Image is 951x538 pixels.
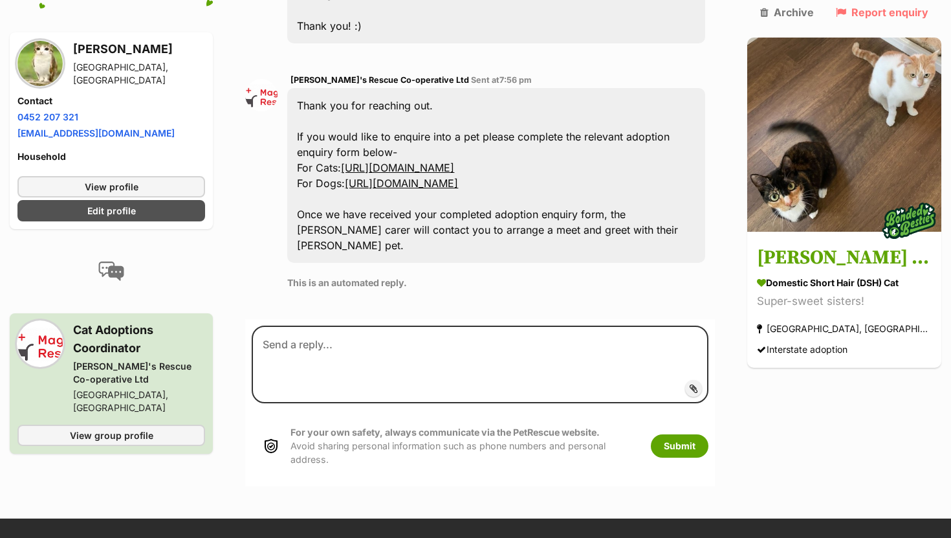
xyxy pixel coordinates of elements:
[17,425,205,446] a: View group profile
[85,180,138,194] span: View profile
[341,161,454,174] a: [URL][DOMAIN_NAME]
[747,234,941,368] a: [PERSON_NAME] and Aelin Domestic Short Hair (DSH) Cat Super-sweet sisters! [GEOGRAPHIC_DATA], [GE...
[17,95,205,107] h4: Contact
[17,200,205,221] a: Edit profile
[499,75,532,85] span: 7:56 pm
[245,79,278,111] img: Maggie's Rescue Co-operative Ltd profile pic
[87,204,136,218] span: Edit profile
[345,177,458,190] a: [URL][DOMAIN_NAME]
[290,425,638,467] p: Avoid sharing personal information such as phone numbers and personal address.
[73,321,205,357] h3: Cat Adoptions Coordinator
[747,38,941,232] img: Lysandra and Aelin
[17,150,205,163] h4: Household
[17,111,78,122] a: 0452 207 321
[287,276,705,289] p: This is an automated reply.
[287,88,705,263] div: Thank you for reaching out. If you would like to enquire into a pet please complete the relevant ...
[651,434,708,458] button: Submit
[757,293,932,311] div: Super-sweet sisters!
[290,427,600,438] strong: For your own safety, always communicate via the PetRescue website.
[760,6,814,18] a: Archive
[73,61,205,87] div: [GEOGRAPHIC_DATA], [GEOGRAPHIC_DATA]
[757,341,847,359] div: Interstate adoption
[757,244,932,273] h3: [PERSON_NAME] and Aelin
[73,360,205,386] div: [PERSON_NAME]'s Rescue Co-operative Ltd
[98,262,124,281] img: conversation-icon-4a6f8262b818ee0b60e3300018af0b2d0b884aa5de6e9bcb8d3d4eeb1a70a7c4.svg
[836,6,928,18] a: Report enquiry
[17,176,205,197] a: View profile
[471,75,532,85] span: Sent at
[17,321,63,366] img: Maggie's Rescue Co-operative Ltd profile pic
[73,40,205,58] h3: [PERSON_NAME]
[17,128,175,139] a: [EMAIL_ADDRESS][DOMAIN_NAME]
[73,388,205,414] div: [GEOGRAPHIC_DATA], [GEOGRAPHIC_DATA]
[757,320,932,338] div: [GEOGRAPHIC_DATA], [GEOGRAPHIC_DATA]
[757,276,932,290] div: Domestic Short Hair (DSH) Cat
[290,75,469,85] span: [PERSON_NAME]'s Rescue Co-operative Ltd
[70,429,153,442] span: View group profile
[17,41,63,86] img: Jimone Jalal profile pic
[877,189,941,254] img: bonded besties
